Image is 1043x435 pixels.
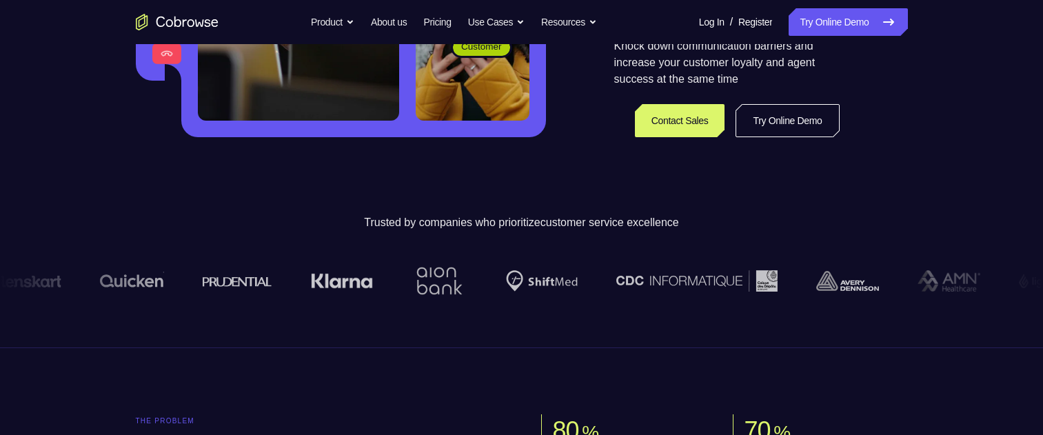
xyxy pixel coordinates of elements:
a: Pricing [423,8,451,36]
img: prudential [183,276,252,287]
img: Aion Bank [392,253,447,309]
a: Try Online Demo [789,8,907,36]
a: Contact Sales [635,104,725,137]
a: Try Online Demo [736,104,839,137]
span: customer service excellence [540,216,679,228]
a: Go to the home page [136,14,219,30]
img: CDC Informatique [596,270,758,292]
img: Shiftmed [486,270,558,292]
span: Customer [453,40,510,54]
img: Klarna [291,273,353,290]
button: Use Cases [468,8,525,36]
p: Knock down communication barriers and increase your customer loyalty and agent success at the sam... [614,38,840,88]
p: The problem [136,417,503,425]
button: Product [311,8,354,36]
button: Resources [541,8,597,36]
a: Register [738,8,772,36]
span: / [730,14,733,30]
a: About us [371,8,407,36]
a: Log In [699,8,725,36]
img: avery-dennison [796,271,859,292]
